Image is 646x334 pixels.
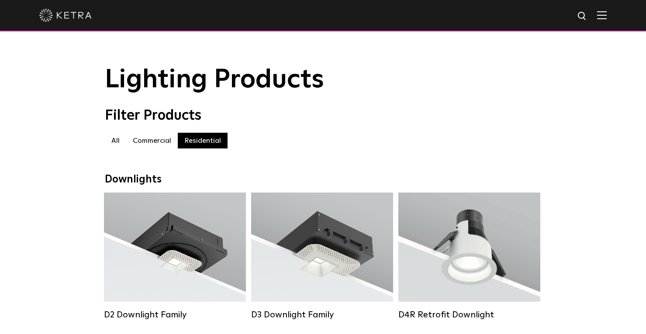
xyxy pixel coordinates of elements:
[398,310,540,320] div: D4R Retrofit Downlight
[104,310,246,320] div: D2 Downlight Family
[126,133,178,148] label: Commercial
[39,9,92,22] img: ketra-logo-2019-white
[597,11,607,19] img: Hamburger%20Nav.svg
[105,67,324,93] span: Lighting Products
[251,193,393,320] a: D3 Downlight Family Lumen Output:700 / 900 / 1100Colors:White / Black / Silver / Bronze / Paintab...
[105,173,542,186] div: Downlights
[104,193,246,320] a: D2 Downlight Family Lumen Output:1200Colors:White / Black / Gloss Black / Silver / Bronze / Silve...
[105,133,126,148] label: All
[105,107,542,124] div: Filter Products
[577,11,588,22] img: search icon
[178,133,228,148] label: Residential
[251,310,393,320] div: D3 Downlight Family
[398,193,540,320] a: D4R Retrofit Downlight Lumen Output:800Colors:White / BlackBeam Angles:15° / 25° / 40° / 60°Watta...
